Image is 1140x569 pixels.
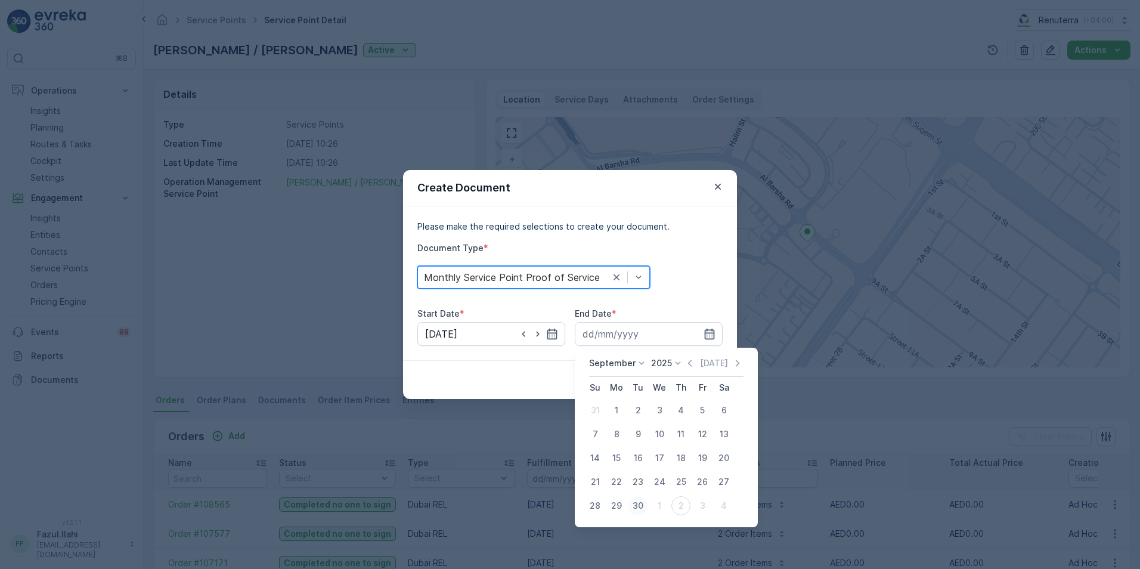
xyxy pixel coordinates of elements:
[417,243,484,253] label: Document Type
[671,449,690,468] div: 18
[649,377,670,398] th: Wednesday
[671,496,690,515] div: 2
[693,449,712,468] div: 19
[671,401,690,420] div: 4
[692,377,713,398] th: Friday
[586,449,605,468] div: 14
[628,425,648,444] div: 9
[417,221,723,233] p: Please make the required selections to create your document.
[650,496,669,515] div: 1
[607,401,626,420] div: 1
[714,401,733,420] div: 6
[628,496,648,515] div: 30
[575,308,612,318] label: End Date
[586,496,605,515] div: 28
[627,377,649,398] th: Tuesday
[417,180,510,196] p: Create Document
[714,472,733,491] div: 27
[714,496,733,515] div: 4
[651,357,672,369] p: 2025
[628,401,648,420] div: 2
[417,322,565,346] input: dd/mm/yyyy
[589,357,636,369] p: September
[693,401,712,420] div: 5
[713,377,735,398] th: Saturday
[586,425,605,444] div: 7
[714,449,733,468] div: 20
[650,401,669,420] div: 3
[650,449,669,468] div: 17
[607,496,626,515] div: 29
[671,472,690,491] div: 25
[584,377,606,398] th: Sunday
[700,357,728,369] p: [DATE]
[714,425,733,444] div: 13
[575,322,723,346] input: dd/mm/yyyy
[606,377,627,398] th: Monday
[607,449,626,468] div: 15
[650,425,669,444] div: 10
[607,425,626,444] div: 8
[607,472,626,491] div: 22
[586,401,605,420] div: 31
[670,377,692,398] th: Thursday
[417,308,460,318] label: Start Date
[693,472,712,491] div: 26
[628,472,648,491] div: 23
[671,425,690,444] div: 11
[586,472,605,491] div: 21
[693,496,712,515] div: 3
[628,449,648,468] div: 16
[693,425,712,444] div: 12
[650,472,669,491] div: 24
